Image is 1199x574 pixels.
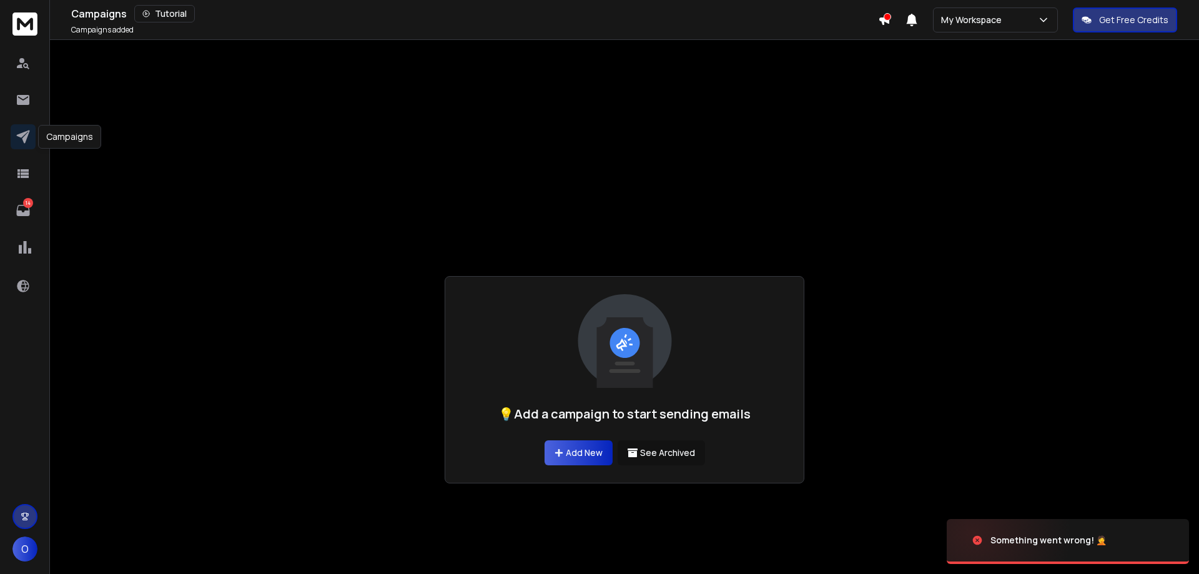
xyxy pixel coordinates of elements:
[11,198,36,223] a: 14
[71,25,134,35] p: Campaigns added
[12,537,37,562] button: O
[990,534,1107,547] div: Something went wrong! 🤦
[947,507,1072,574] img: image
[941,14,1007,26] p: My Workspace
[23,198,33,208] p: 14
[134,5,195,22] button: Tutorial
[71,5,878,22] div: Campaigns
[498,405,751,423] h1: 💡Add a campaign to start sending emails
[618,440,705,465] button: See Archived
[1073,7,1177,32] button: Get Free Credits
[38,125,101,149] div: Campaigns
[545,440,613,465] a: Add New
[1099,14,1168,26] p: Get Free Credits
